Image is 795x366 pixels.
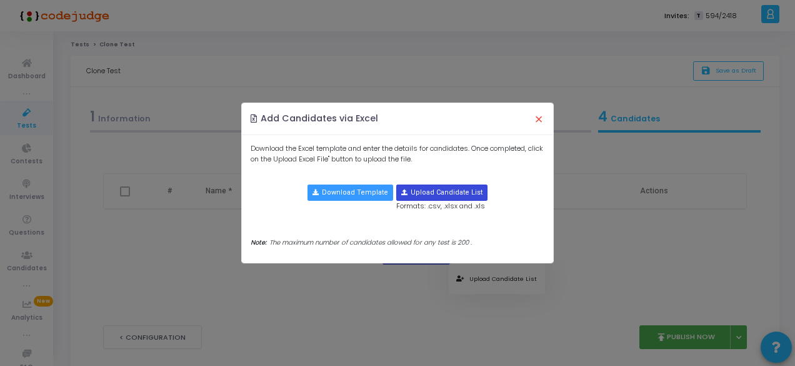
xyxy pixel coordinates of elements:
span: Note: [251,238,266,247]
h4: Add Candidates via Excel [251,112,379,125]
button: Download Template [307,185,393,201]
button: Upload Candidate List [396,185,487,201]
button: Close [526,105,552,133]
span: The maximum number of candidates allowed for any test is 200 . [269,238,472,247]
div: Formats: .csv, .xlsx and .xls [396,185,487,211]
p: Download the Excel template and enter the details for candidates. Once completed, click on the Up... [251,143,545,164]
